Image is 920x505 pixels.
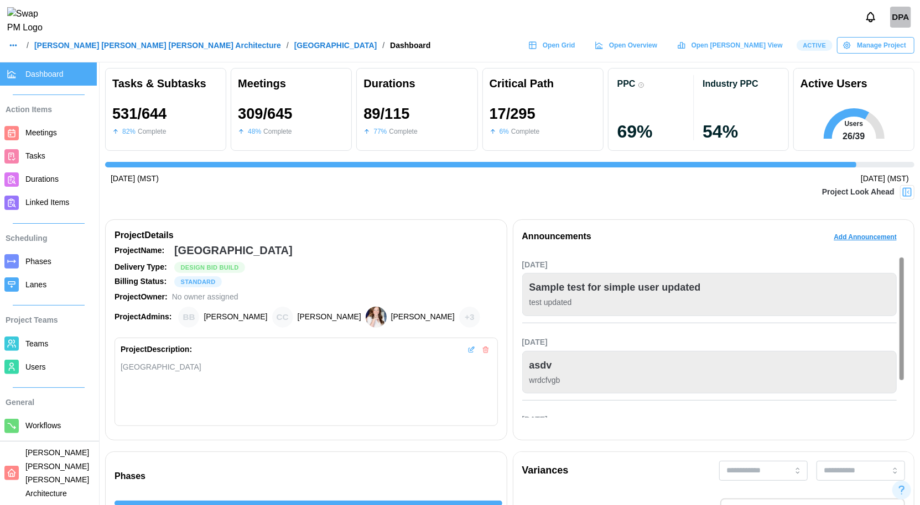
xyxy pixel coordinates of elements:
[25,448,89,498] span: [PERSON_NAME] [PERSON_NAME] [PERSON_NAME] Architecture
[902,187,913,198] img: Project Look Ahead Button
[115,245,170,257] div: Project Name:
[34,41,281,49] a: [PERSON_NAME] [PERSON_NAME] [PERSON_NAME] Architecture
[857,38,906,53] span: Manage Project
[363,75,470,92] div: Durations
[27,41,29,49] div: /
[522,463,569,478] div: Variances
[115,312,171,321] strong: Project Admins:
[111,173,159,185] div: [DATE] (MST)
[121,344,192,356] div: Project Description:
[822,186,895,198] div: Project Look Ahead
[390,41,430,49] div: Dashboard
[25,151,45,160] span: Tasks
[490,75,596,92] div: Critical Path
[238,75,345,92] div: Meetings
[25,175,59,183] span: Durations
[25,70,64,78] span: Dashboard
[373,127,387,137] div: 77 %
[204,311,267,323] div: [PERSON_NAME]
[801,75,867,92] div: Active Users
[671,37,791,54] a: Open [PERSON_NAME] View
[138,127,166,137] div: Complete
[25,280,46,289] span: Lanes
[459,307,480,328] div: + 3
[522,414,897,426] div: [DATE]
[238,106,292,122] div: 309 / 645
[287,41,289,49] div: /
[112,75,219,92] div: Tasks & Subtasks
[25,257,51,266] span: Phases
[112,106,167,122] div: 531 / 644
[121,361,492,373] div: [GEOGRAPHIC_DATA]
[529,375,890,387] div: wrdcfvgb
[529,358,552,374] div: asdv
[617,123,694,140] div: 69 %
[248,127,261,137] div: 48 %
[181,262,239,272] span: Design Bid Build
[511,127,539,137] div: Complete
[522,230,591,244] div: Announcements
[122,127,136,137] div: 82 %
[298,311,361,323] div: [PERSON_NAME]
[617,78,636,89] div: PPC
[529,280,701,296] div: Sample test for simple user updated
[363,106,409,122] div: 89 / 115
[389,127,417,137] div: Complete
[703,123,779,140] div: 54 %
[178,307,199,328] div: Brian Baldwin
[825,229,905,245] button: Add Announcement
[890,7,911,28] div: DPA
[25,198,69,207] span: Linked Items
[263,127,292,137] div: Complete
[890,7,911,28] a: Daud Platform admin
[25,339,48,348] span: Teams
[589,37,666,54] a: Open Overview
[703,78,758,89] div: Industry PPC
[25,362,46,371] span: Users
[382,41,384,49] div: /
[115,292,168,301] strong: Project Owner:
[529,297,890,309] div: test updated
[522,336,897,349] div: [DATE]
[294,41,377,49] a: [GEOGRAPHIC_DATA]
[181,277,216,287] span: STANDARD
[543,38,575,53] span: Open Grid
[609,38,657,53] span: Open Overview
[500,127,509,137] div: 6 %
[272,307,293,328] div: Chris Cosenza
[25,421,61,430] span: Workflows
[115,276,170,288] div: Billing Status:
[115,229,498,243] div: Project Details
[523,37,584,54] a: Open Grid
[172,291,238,303] div: No owner assigned
[861,8,880,27] button: Notifications
[366,307,387,328] img: Heather Bemis
[861,173,909,185] div: [DATE] (MST)
[803,40,826,50] span: Active
[490,106,536,122] div: 17 / 295
[25,128,57,137] span: Meetings
[522,259,897,271] div: [DATE]
[391,311,455,323] div: [PERSON_NAME]
[115,470,502,483] div: Phases
[7,7,52,35] img: Swap PM Logo
[837,37,914,54] button: Manage Project
[174,242,293,259] div: [GEOGRAPHIC_DATA]
[115,261,170,273] div: Delivery Type:
[834,229,897,245] span: Add Announcement
[692,38,783,53] span: Open [PERSON_NAME] View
